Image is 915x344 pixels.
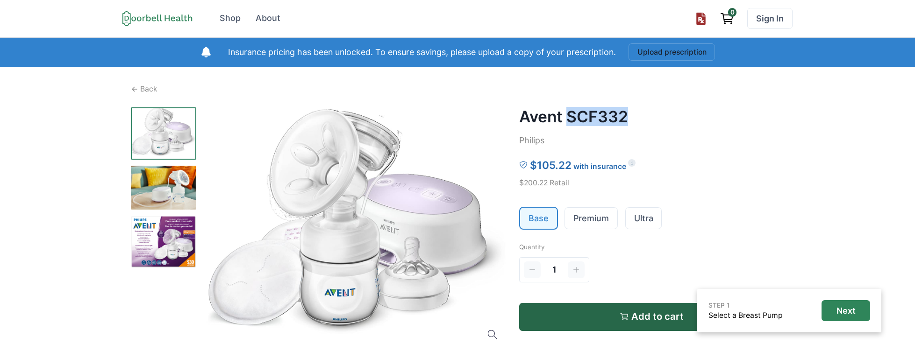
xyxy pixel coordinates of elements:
[524,261,541,278] button: Decrement
[747,8,793,29] a: Sign In
[519,242,784,252] p: Quantity
[822,300,870,321] button: Next
[629,43,715,61] button: Upload prescription
[573,161,626,172] p: with insurance
[249,8,286,29] a: About
[708,311,783,320] a: Select a Breast Pump
[131,216,196,268] img: p8xktdatc5qvihr1wisn7n0qpc5j
[631,311,684,322] p: Add to cart
[228,46,616,59] p: Insurance pricing has been unlocked. To ensure savings, please upload a copy of your prescription.
[690,8,711,29] button: Upload prescription
[519,177,784,189] p: $200.22 Retail
[626,208,662,229] a: Ultra
[131,107,196,160] img: p396f7c1jhk335ckoricv06bci68
[519,107,784,126] h2: Avent SCF332
[140,84,157,95] p: Back
[708,301,783,310] p: STEP 1
[519,134,784,147] p: Philips
[220,12,241,25] div: Shop
[568,261,585,278] button: Increment
[131,166,196,210] img: fjqt3luqs1s1fockw9rvj9w7pfkf
[715,8,739,29] a: View cart
[565,208,617,229] a: Premium
[520,208,557,229] a: Base
[214,8,247,29] a: Shop
[836,306,856,316] p: Next
[256,12,280,25] div: About
[530,157,572,173] p: $105.22
[552,264,557,276] span: 1
[519,303,784,331] button: Add to cart
[728,8,736,16] span: 0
